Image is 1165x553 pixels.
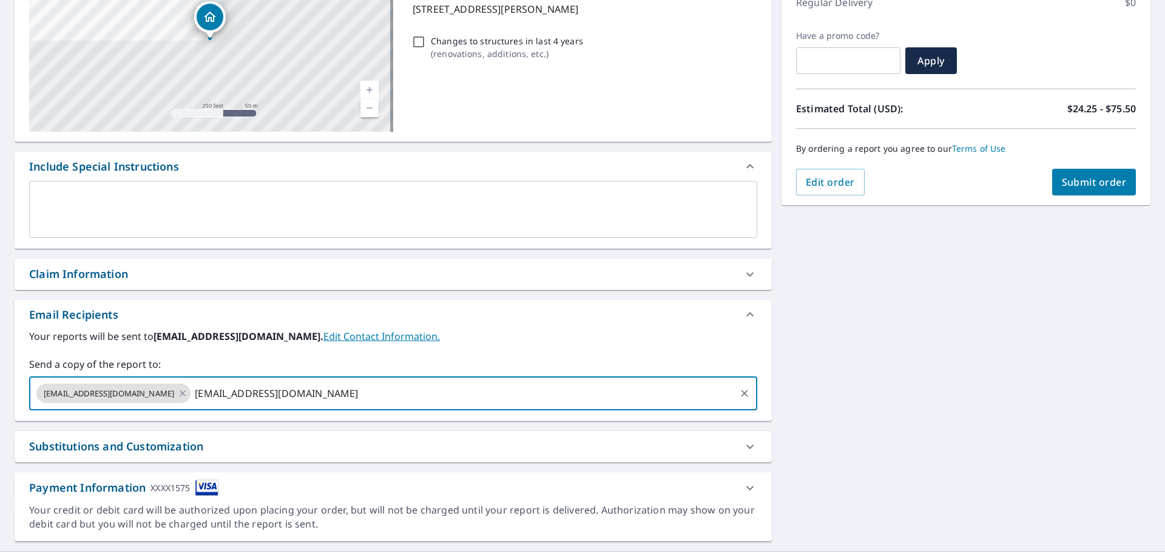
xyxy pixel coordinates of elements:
[15,472,772,503] div: Payment InformationXXXX1575cardImage
[29,503,757,531] div: Your credit or debit card will be authorized upon placing your order, but will not be charged unt...
[1052,169,1136,195] button: Submit order
[29,480,218,496] div: Payment Information
[29,266,128,282] div: Claim Information
[36,388,181,399] span: [EMAIL_ADDRESS][DOMAIN_NAME]
[360,81,379,99] a: Current Level 17, Zoom In
[195,480,218,496] img: cardImage
[796,101,966,116] p: Estimated Total (USD):
[1062,175,1127,189] span: Submit order
[15,259,772,290] div: Claim Information
[915,54,947,67] span: Apply
[15,300,772,329] div: Email Recipients
[431,35,583,47] p: Changes to structures in last 4 years
[796,30,900,41] label: Have a promo code?
[952,143,1006,154] a: Terms of Use
[413,2,752,16] p: [STREET_ADDRESS][PERSON_NAME]
[154,330,323,343] b: [EMAIL_ADDRESS][DOMAIN_NAME].
[29,438,203,455] div: Substitutions and Customization
[29,307,118,323] div: Email Recipients
[360,99,379,117] a: Current Level 17, Zoom Out
[150,480,190,496] div: XXXX1575
[15,431,772,462] div: Substitutions and Customization
[736,385,753,402] button: Clear
[796,169,865,195] button: Edit order
[15,152,772,181] div: Include Special Instructions
[796,143,1136,154] p: By ordering a report you agree to our
[36,384,191,403] div: [EMAIL_ADDRESS][DOMAIN_NAME]
[29,329,757,344] label: Your reports will be sent to
[905,47,957,74] button: Apply
[194,1,226,39] div: Dropped pin, building 1, Residential property, 2319 Berkshire Dr Fort Collins, CO 80526
[1067,101,1136,116] p: $24.25 - $75.50
[29,357,757,371] label: Send a copy of the report to:
[431,47,583,60] p: ( renovations, additions, etc. )
[323,330,440,343] a: EditContactInfo
[806,175,855,189] span: Edit order
[29,158,179,175] div: Include Special Instructions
